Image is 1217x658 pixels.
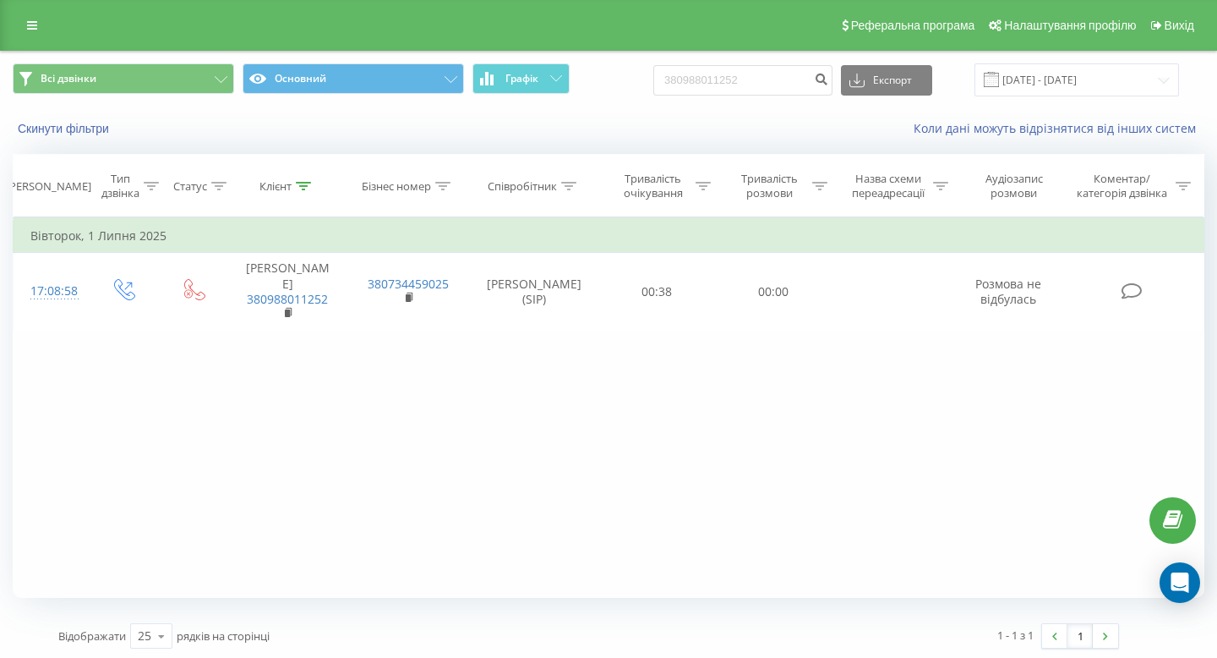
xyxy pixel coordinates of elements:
span: Реферальна програма [851,19,975,32]
div: 1 - 1 з 1 [997,627,1034,644]
span: Вихід [1165,19,1194,32]
div: 17:08:58 [30,275,71,308]
a: Коли дані можуть відрізнятися вiд інших систем [914,120,1204,136]
td: 00:38 [599,253,716,331]
div: Співробітник [488,179,557,194]
button: Графік [472,63,570,94]
div: [PERSON_NAME] [6,179,91,194]
div: Open Intercom Messenger [1160,562,1200,603]
button: Всі дзвінки [13,63,234,94]
button: Основний [243,63,464,94]
button: Скинути фільтри [13,121,117,136]
span: Графік [505,73,538,85]
div: 25 [138,628,151,644]
button: Експорт [841,65,932,96]
a: 380734459025 [368,276,449,292]
span: Всі дзвінки [41,72,96,85]
div: Тривалість розмови [730,172,808,200]
a: 1 [1067,624,1093,648]
div: Тривалість очікування [614,172,692,200]
div: Тип дзвінка [101,172,139,200]
div: Коментар/категорія дзвінка [1072,172,1171,200]
span: Налаштування профілю [1004,19,1136,32]
a: 380988011252 [247,291,328,307]
div: Статус [173,179,207,194]
td: 00:00 [715,253,832,331]
div: Клієнт [259,179,292,194]
td: Вівторок, 1 Липня 2025 [14,219,1204,253]
span: Відображати [58,628,126,644]
td: [PERSON_NAME] [227,253,348,331]
div: Бізнес номер [362,179,431,194]
input: Пошук за номером [653,65,832,96]
span: рядків на сторінці [177,628,270,644]
span: Розмова не відбулась [975,276,1041,307]
div: Аудіозапис розмови [968,172,1060,200]
div: Назва схеми переадресації [847,172,929,200]
td: [PERSON_NAME] (SIP) [469,253,599,331]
